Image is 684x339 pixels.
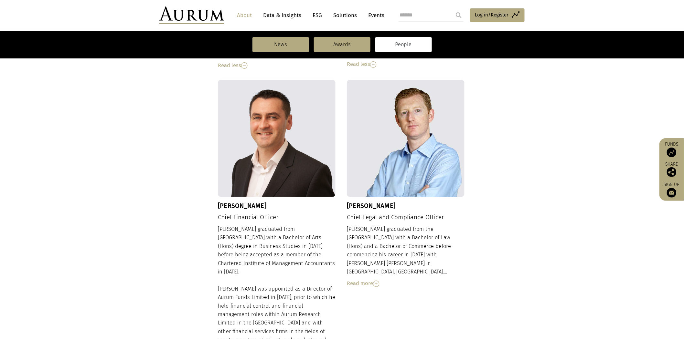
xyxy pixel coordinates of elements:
a: Data & Insights [260,9,305,21]
img: Read More [373,281,379,287]
div: Read more [347,279,465,288]
img: Sign up to our newsletter [667,188,677,198]
img: Aurum [159,6,224,24]
a: Funds [663,141,681,157]
a: Log in/Register [470,8,525,22]
img: Access Funds [667,148,677,157]
div: [PERSON_NAME] graduated from the [GEOGRAPHIC_DATA] with a Bachelor of Law (Hons) and a Bachelor o... [347,225,465,288]
h4: Chief Legal and Compliance Officer [347,214,465,221]
div: Read less [347,60,465,68]
a: People [375,37,432,52]
input: Submit [452,9,465,22]
h3: [PERSON_NAME] [218,202,336,210]
a: Events [365,9,384,21]
span: Log in/Register [475,11,508,19]
a: About [234,9,255,21]
a: ESG [309,9,325,21]
div: Read less [218,61,336,70]
a: Sign up [663,182,681,198]
h3: [PERSON_NAME] [347,202,465,210]
a: Solutions [330,9,360,21]
img: Read Less [370,61,377,68]
a: News [252,37,309,52]
div: Share [663,162,681,177]
img: Share this post [667,167,677,177]
a: Awards [314,37,370,52]
img: Read Less [241,62,248,69]
h4: Chief Financial Officer [218,214,336,221]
